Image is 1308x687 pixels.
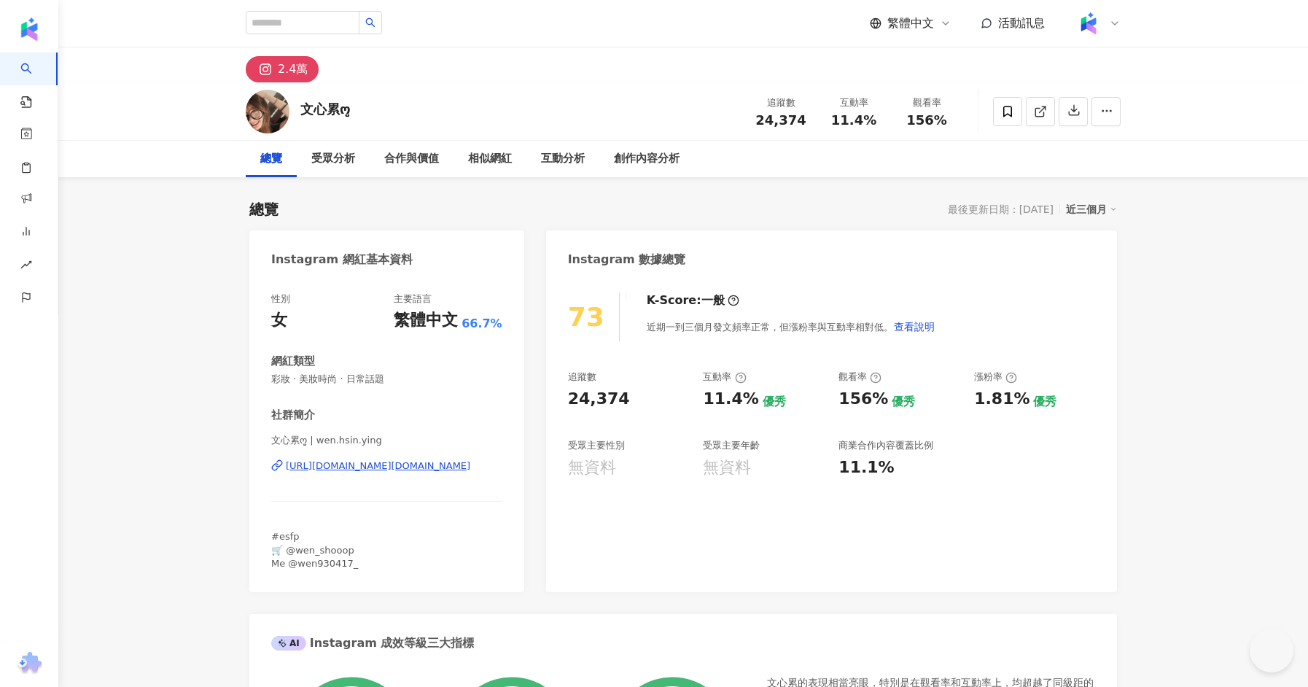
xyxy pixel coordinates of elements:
[568,370,596,384] div: 追蹤數
[271,309,287,332] div: 女
[394,292,432,306] div: 主要語言
[974,388,1029,411] div: 1.81%
[271,408,315,423] div: 社群簡介
[998,16,1045,30] span: 活動訊息
[703,457,751,479] div: 無資料
[948,203,1054,215] div: 最後更新日期：[DATE]
[568,457,616,479] div: 無資料
[462,316,502,332] span: 66.7%
[703,388,758,411] div: 11.4%
[892,394,915,410] div: 優秀
[1075,9,1102,37] img: Kolr%20app%20icon%20%281%29.png
[246,56,319,82] button: 2.4萬
[568,439,625,452] div: 受眾主要性別
[647,312,935,341] div: 近期一到三個月發文頻率正常，但漲粉率與互動率相對低。
[278,59,308,79] div: 2.4萬
[838,388,888,411] div: 156%
[246,90,289,133] img: KOL Avatar
[249,199,279,220] div: 總覽
[1250,629,1293,672] iframe: Help Scout Beacon - Open
[568,302,604,332] div: 73
[887,15,934,31] span: 繁體中文
[271,635,474,651] div: Instagram 成效等級三大指標
[271,292,290,306] div: 性別
[906,113,947,128] span: 156%
[271,636,306,651] div: AI
[568,252,686,268] div: Instagram 數據總覽
[300,100,351,118] div: 文心累ო͈̮
[701,292,725,308] div: 一般
[831,113,876,128] span: 11.4%
[260,150,282,168] div: 總覽
[753,96,809,110] div: 追蹤數
[15,652,44,675] img: chrome extension
[271,459,502,473] a: [URL][DOMAIN_NAME][DOMAIN_NAME]
[568,388,630,411] div: 24,374
[311,150,355,168] div: 受眾分析
[271,252,413,268] div: Instagram 網紅基本資料
[271,373,502,386] span: 彩妝 · 美妝時尚 · 日常話題
[271,354,315,369] div: 網紅類型
[20,53,50,109] a: search
[899,96,954,110] div: 觀看率
[1033,394,1056,410] div: 優秀
[384,150,439,168] div: 合作與價值
[763,394,786,410] div: 優秀
[755,112,806,128] span: 24,374
[838,457,894,479] div: 11.1%
[17,18,41,41] img: logo icon
[468,150,512,168] div: 相似網紅
[614,150,680,168] div: 創作內容分析
[286,459,470,473] div: [URL][DOMAIN_NAME][DOMAIN_NAME]
[838,370,881,384] div: 觀看率
[271,434,502,447] span: 文心累ო͈̮ | wen.hsin.ying
[394,309,458,332] div: 繁體中文
[541,150,585,168] div: 互動分析
[838,439,933,452] div: 商業合作內容覆蓋比例
[20,250,32,283] span: rise
[974,370,1017,384] div: 漲粉率
[826,96,881,110] div: 互動率
[271,531,358,568] span: #esfp 🛒 @wen_shooop Me @wen930417_
[893,312,935,341] button: 查看說明
[703,439,760,452] div: 受眾主要年齡
[1066,200,1117,219] div: 近三個月
[365,18,375,28] span: search
[894,321,935,333] span: 查看說明
[647,292,739,308] div: K-Score :
[703,370,746,384] div: 互動率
